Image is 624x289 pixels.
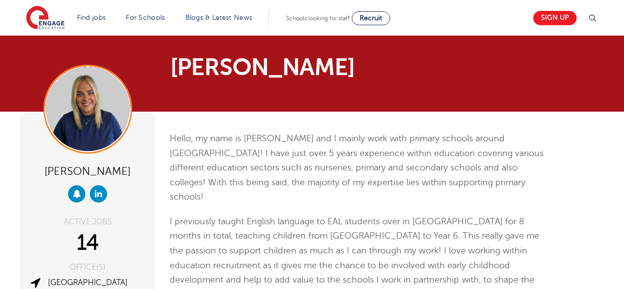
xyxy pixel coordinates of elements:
[28,161,147,180] div: [PERSON_NAME]
[48,278,128,287] a: [GEOGRAPHIC_DATA]
[533,11,577,25] a: Sign up
[185,14,253,21] a: Blogs & Latest News
[170,55,404,79] h1: [PERSON_NAME]
[77,14,106,21] a: Find jobs
[28,218,147,226] div: ACTIVE JOBS
[126,14,165,21] a: For Schools
[28,263,147,271] div: OFFICE(S)
[360,14,382,22] span: Recruit
[28,231,147,255] div: 14
[26,6,65,31] img: Engage Education
[352,11,390,25] a: Recruit
[286,15,350,22] span: Schools looking for staff
[170,133,544,202] span: Hello, my name is [PERSON_NAME] and I mainly work with primary schools around [GEOGRAPHIC_DATA]! ...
